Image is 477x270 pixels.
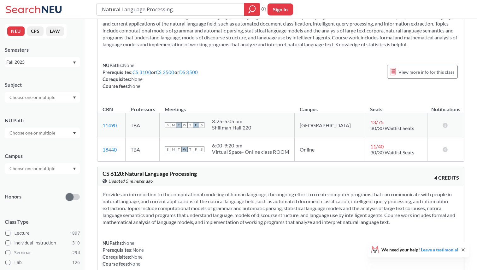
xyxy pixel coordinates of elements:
th: Notifications [427,100,464,113]
p: Honors [5,193,21,200]
th: Meetings [160,100,295,113]
label: Lecture [5,229,80,237]
a: Leave a testimonial [421,247,458,252]
svg: magnifying glass [248,5,256,14]
span: 310 [72,239,80,246]
a: DS 3500 [179,69,198,75]
span: S [165,146,170,152]
span: 1897 [70,230,80,237]
div: 3:25 - 5:05 pm [212,118,251,124]
span: We need your help! [381,248,458,252]
input: Choose one or multiple [6,165,59,172]
button: LAW [46,26,64,36]
svg: Dropdown arrow [73,168,76,170]
div: Shillman Hall 220 [212,124,251,131]
span: Updated 5 minutes ago [109,178,153,185]
input: Choose one or multiple [6,129,59,137]
span: None [131,76,143,82]
span: None [123,240,134,246]
input: Class, professor, course number, "phrase" [101,4,240,15]
a: CS 3500 [156,69,174,75]
span: None [129,83,140,89]
label: Seminar [5,249,80,257]
div: Fall 2025Dropdown arrow [5,57,80,67]
div: Subject [5,81,80,88]
label: Lab [5,258,80,267]
div: Virtual Space- Online class ROOM [212,149,289,155]
section: Introduces the computational modeling of human language; the ongoing effort to create computer pr... [103,13,459,48]
button: Sign In [268,3,293,15]
div: NUPaths: Prerequisites: Corequisites: Course fees: [103,239,144,267]
span: 294 [72,249,80,256]
button: CPS [27,26,44,36]
span: None [123,62,134,68]
span: T [176,146,182,152]
div: Dropdown arrow [5,92,80,103]
section: Provides an introduction to the computational modeling of human language, the ongoing effort to c... [103,191,459,226]
th: Seats [365,100,427,113]
div: 6:00 - 9:20 pm [212,142,289,149]
span: S [199,122,204,128]
span: W [182,146,187,152]
span: None [129,261,140,267]
div: NU Path [5,117,80,124]
span: S [199,146,204,152]
span: F [193,146,199,152]
span: 11 / 40 [370,143,384,149]
a: CS 3100 [132,69,151,75]
td: [GEOGRAPHIC_DATA] [295,113,365,137]
span: T [187,122,193,128]
div: NUPaths: Prerequisites: or or Corequisites: Course fees: [103,62,198,89]
div: Dropdown arrow [5,128,80,138]
span: 30/30 Waitlist Seats [370,125,414,131]
span: W [182,122,187,128]
span: None [131,254,143,260]
a: 11490 [103,122,117,128]
span: 126 [72,259,80,266]
svg: Dropdown arrow [73,132,76,135]
div: Dropdown arrow [5,163,80,174]
span: 4 CREDITS [434,174,459,181]
label: Individual Instruction [5,239,80,247]
td: TBA [126,113,160,137]
span: M [170,146,176,152]
div: Fall 2025 [6,59,72,66]
span: F [193,122,199,128]
input: Choose one or multiple [6,94,59,101]
div: CRN [103,106,113,113]
div: magnifying glass [244,3,260,16]
span: View more info for this class [398,68,454,76]
th: Professors [126,100,160,113]
div: Campus [5,152,80,159]
span: CS 6120 : Natural Language Processing [103,170,197,177]
svg: Dropdown arrow [73,96,76,99]
span: None [132,247,144,253]
th: Campus [295,100,365,113]
a: 18440 [103,146,117,152]
span: M [170,122,176,128]
td: TBA [126,137,160,162]
span: 30/30 Waitlist Seats [370,149,414,155]
button: NEU [7,26,25,36]
span: T [176,122,182,128]
div: Semesters [5,46,80,53]
span: S [165,122,170,128]
span: T [187,146,193,152]
svg: Dropdown arrow [73,61,76,64]
span: 13 / 75 [370,119,384,125]
span: Class Type [5,218,80,225]
td: Online [295,137,365,162]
